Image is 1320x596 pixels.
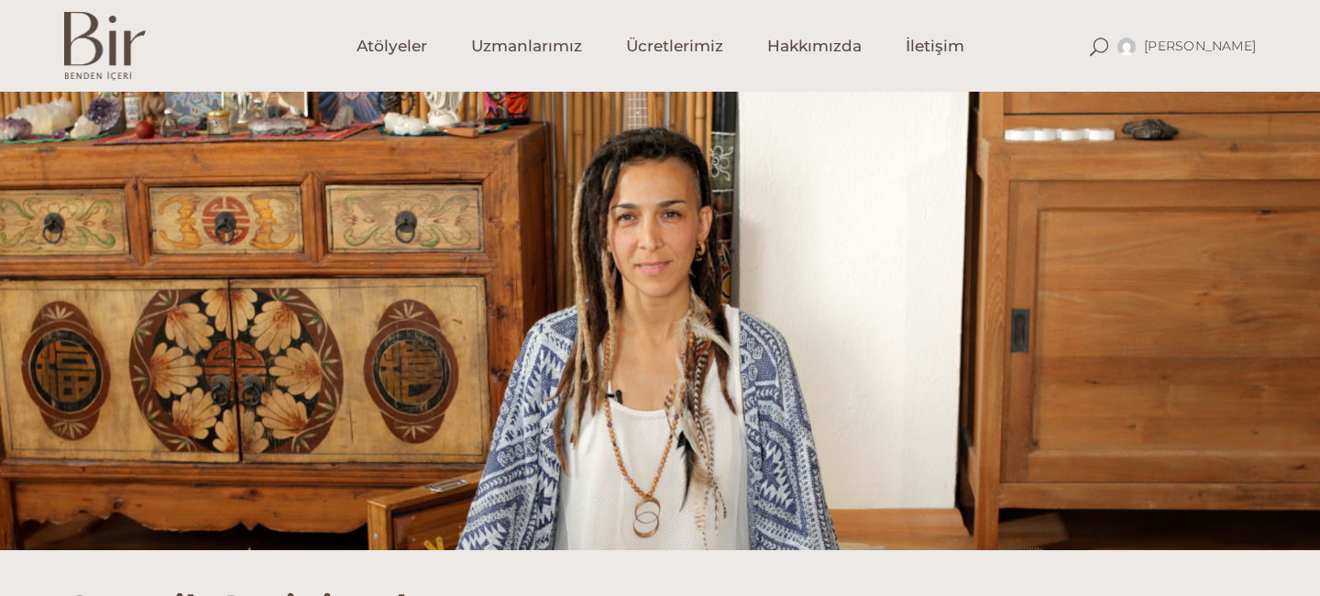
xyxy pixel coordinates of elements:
span: Hakkımızda [767,36,862,57]
span: [PERSON_NAME] [1144,38,1256,54]
span: Atölyeler [357,36,427,57]
span: Ücretlerimiz [626,36,723,57]
span: İletişim [906,36,964,57]
span: Uzmanlarımız [471,36,582,57]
